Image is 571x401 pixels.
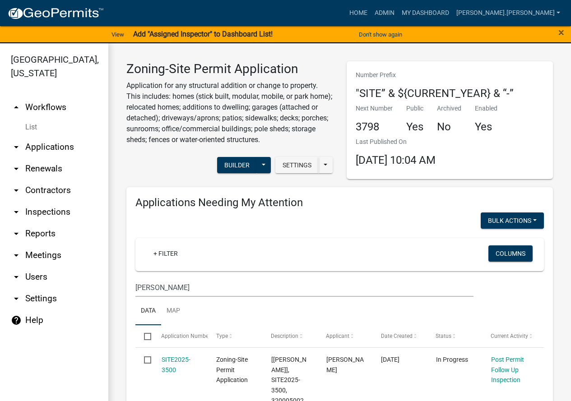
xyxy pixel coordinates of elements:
h4: Yes [475,120,497,134]
span: [DATE] 10:04 AM [356,154,436,166]
span: Applicant [326,333,350,339]
h4: No [437,120,461,134]
a: + Filter [146,245,185,262]
p: Application for any structural addition or change to property. This includes: homes (stick built,... [126,80,333,145]
h3: Zoning-Site Permit Application [126,61,333,77]
a: Home [346,5,371,22]
span: Blanford [326,356,364,373]
h4: "SITE” & ${CURRENT_YEAR} & “-” [356,87,514,100]
datatable-header-cell: Type [208,325,263,347]
button: Builder [217,157,257,173]
a: Post Permit Follow Up Inspection [491,356,524,384]
span: In Progress [436,356,468,363]
i: arrow_drop_down [11,163,22,174]
i: arrow_drop_down [11,207,22,217]
span: Description [271,333,299,339]
p: Public [406,104,423,113]
strong: Add "Assigned Inspector" to Dashboard List! [133,30,273,38]
span: × [558,26,564,39]
datatable-header-cell: Description [263,325,318,347]
button: Don't show again [355,27,406,42]
a: Data [135,297,161,326]
p: Number Prefix [356,70,514,80]
datatable-header-cell: Application Number [153,325,208,347]
a: Admin [371,5,398,22]
a: My Dashboard [398,5,453,22]
button: Close [558,27,564,38]
input: Search for applications [135,278,474,297]
a: [PERSON_NAME].[PERSON_NAME] [453,5,564,22]
p: Next Number [356,104,393,113]
p: Archived [437,104,461,113]
span: Date Created [381,333,413,339]
button: Columns [488,245,533,262]
datatable-header-cell: Status [427,325,483,347]
i: arrow_drop_down [11,272,22,282]
datatable-header-cell: Select [135,325,153,347]
i: arrow_drop_up [11,102,22,113]
p: Enabled [475,104,497,113]
button: Settings [275,157,319,173]
i: arrow_drop_down [11,142,22,152]
span: Status [436,333,452,339]
span: 04/04/2025 [381,356,399,363]
p: Last Published On [356,137,436,147]
a: View [108,27,128,42]
datatable-header-cell: Current Activity [482,325,537,347]
a: SITE2025-3500 [162,356,190,373]
i: arrow_drop_down [11,250,22,261]
datatable-header-cell: Date Created [372,325,427,347]
h4: Yes [406,120,423,134]
span: Current Activity [491,333,529,339]
a: Map [161,297,186,326]
span: Zoning-Site Permit Application [216,356,248,384]
i: arrow_drop_down [11,185,22,196]
h4: Applications Needing My Attention [135,196,544,209]
datatable-header-cell: Applicant [317,325,372,347]
i: help [11,315,22,326]
button: Bulk Actions [481,212,544,229]
i: arrow_drop_down [11,293,22,304]
span: Application Number [162,333,211,339]
span: Type [216,333,228,339]
h4: 3798 [356,120,393,134]
i: arrow_drop_down [11,228,22,239]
